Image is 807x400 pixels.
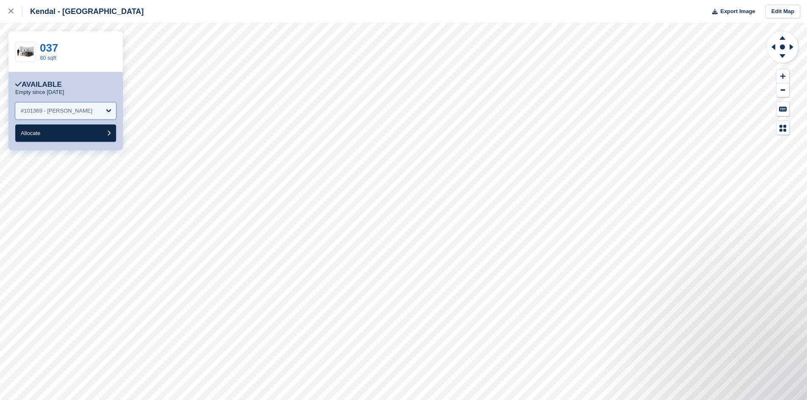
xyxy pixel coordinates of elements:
button: Map Legend [776,121,789,135]
button: Allocate [15,124,116,142]
a: 037 [40,41,58,54]
div: Kendal - [GEOGRAPHIC_DATA] [22,6,144,17]
a: 80 sqft [40,55,56,61]
button: Zoom Out [776,83,789,97]
div: #101369 - [PERSON_NAME] [21,107,92,115]
div: Available [15,80,62,89]
button: Keyboard Shortcuts [776,102,789,116]
p: Empty since [DATE] [15,89,64,96]
button: Export Image [707,5,755,19]
span: Export Image [720,7,755,16]
button: Zoom In [776,69,789,83]
span: Allocate [21,130,40,136]
img: 75-sqft-unit%20(1).jpg [16,44,35,59]
a: Edit Map [765,5,800,19]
